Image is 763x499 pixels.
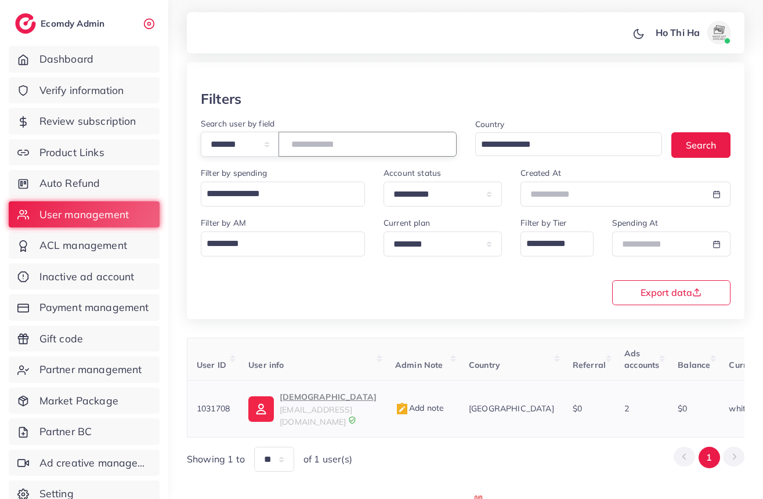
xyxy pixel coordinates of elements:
img: avatar [707,21,731,44]
a: Verify information [9,77,160,104]
label: Country [475,118,505,130]
span: Add note [395,403,444,413]
span: Partner BC [39,424,92,439]
ul: Pagination [674,447,744,468]
h2: Ecomdy Admin [41,18,107,29]
a: Review subscription [9,108,160,135]
a: Product Links [9,139,160,166]
span: Admin Note [395,360,443,370]
a: Market Package [9,388,160,414]
p: [DEMOGRAPHIC_DATA] [280,390,377,404]
p: Ho Thi Ha [656,26,700,39]
span: 2 [624,403,629,414]
div: Search for option [475,132,663,156]
span: User info [248,360,284,370]
label: Account status [384,167,441,179]
span: $0 [573,403,582,414]
img: logo [15,13,36,34]
a: Ad creative management [9,450,160,476]
span: Inactive ad account [39,269,135,284]
span: ACL management [39,238,127,253]
label: Current plan [384,217,430,229]
a: logoEcomdy Admin [15,13,107,34]
label: Filter by AM [201,217,246,229]
a: Dashboard [9,46,160,73]
a: Gift code [9,326,160,352]
a: Payment management [9,294,160,321]
h3: Filters [201,91,241,107]
span: 1031708 [197,403,230,414]
button: Go to page 1 [699,447,720,468]
label: Filter by Tier [520,217,566,229]
span: Review subscription [39,114,136,129]
span: User management [39,207,129,222]
span: $0 [678,403,687,414]
span: Auto Refund [39,176,100,191]
span: Showing 1 to [187,453,245,466]
input: Search for option [202,184,350,204]
div: Search for option [201,232,365,256]
span: of 1 user(s) [303,453,352,466]
input: Search for option [522,234,578,254]
label: Created At [520,167,561,179]
span: Gift code [39,331,83,346]
span: Payment management [39,300,149,315]
label: Spending At [612,217,659,229]
span: [EMAIL_ADDRESS][DOMAIN_NAME] [280,404,352,426]
span: Referral [573,360,606,370]
span: Ads accounts [624,348,659,370]
a: User management [9,201,160,228]
a: [DEMOGRAPHIC_DATA][EMAIL_ADDRESS][DOMAIN_NAME] [248,390,377,428]
a: Partner management [9,356,160,383]
a: Ho Thi Haavatar [649,21,735,44]
span: Partner management [39,362,142,377]
img: ic-user-info.36bf1079.svg [248,396,274,422]
input: Search for option [477,136,648,154]
a: Auto Refund [9,170,160,197]
span: Dashboard [39,52,93,67]
span: [GEOGRAPHIC_DATA] [469,403,554,414]
img: 9CAL8B2pu8EFxCJHYAAAAldEVYdGRhdGU6Y3JlYXRlADIwMjItMTItMDlUMDQ6NTg6MzkrMDA6MDBXSlgLAAAAJXRFWHRkYXR... [348,416,356,424]
span: Country [469,360,500,370]
button: Export data [612,280,731,305]
span: Product Links [39,145,104,160]
a: Inactive ad account [9,263,160,290]
span: User ID [197,360,226,370]
span: Export data [641,288,701,297]
span: Market Package [39,393,118,408]
span: Verify information [39,83,124,98]
span: Ad creative management [39,455,151,471]
button: Search [671,132,731,157]
label: Search user by field [201,118,274,129]
label: Filter by spending [201,167,267,179]
input: Search for option [202,234,350,254]
div: Search for option [201,182,365,207]
div: Search for option [520,232,593,256]
img: admin_note.cdd0b510.svg [395,402,409,416]
span: Balance [678,360,710,370]
a: Partner BC [9,418,160,445]
a: ACL management [9,232,160,259]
